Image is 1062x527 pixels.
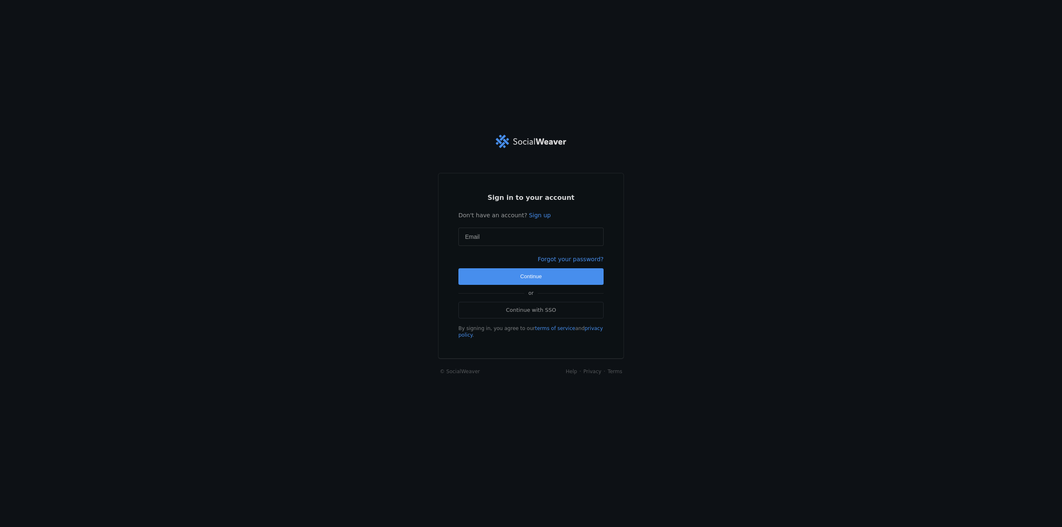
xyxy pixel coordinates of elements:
span: Don't have an account? [458,211,527,219]
a: terms of service [535,325,575,331]
span: Continue [520,272,542,281]
a: Forgot your password? [538,256,604,262]
span: or [524,285,538,301]
a: Continue with SSO [458,302,604,318]
a: Terms [608,369,622,374]
button: Continue [458,268,604,285]
li: · [577,367,583,376]
a: privacy policy [458,325,603,338]
a: © SocialWeaver [440,367,480,376]
mat-label: Email [465,232,480,242]
span: Sign in to your account [487,193,575,202]
a: Help [566,369,577,374]
div: By signing in, you agree to our and . [458,325,604,338]
li: · [602,367,608,376]
a: Privacy [583,369,601,374]
a: Sign up [529,211,551,219]
input: Email [465,232,597,242]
